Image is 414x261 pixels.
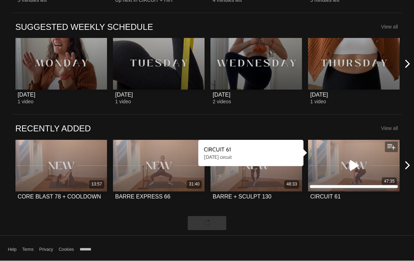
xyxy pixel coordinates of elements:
a: Cookies [59,247,74,253]
a: Privacy [39,247,53,253]
a: MONDAY[DATE]1 video [15,38,107,105]
span: 2 videos [213,99,231,105]
div: [DATE] [310,92,328,98]
div: CORE BLAST 78 + COOLDOWN [18,194,101,200]
span: Show more [195,220,219,227]
span: 1 video [115,99,131,105]
a: BARRE EXPRESS 6631:40BARRE EXPRESS 66 [113,140,205,207]
a: THURSDAY[DATE]1 video [308,38,400,105]
div: 13:57 [92,182,102,188]
div: 31:40 [189,182,200,188]
a: View all [381,24,398,30]
a: RECENTLY ADDED [15,123,91,134]
a: View all [381,126,398,131]
div: BARRE EXPRESS 66 [115,194,170,200]
a: TUESDAY[DATE]1 video [113,38,205,105]
a: BARRE + SCULPT 13048:33BARRE + SCULPT 130 [211,140,302,207]
button: Add to my list [385,142,398,152]
a: Help [8,247,17,253]
div: [DATE] [213,92,230,98]
a: CIRCUIT 6147:35CIRCUIT 61 [308,140,400,207]
div: [DATE] [18,92,35,98]
div: [DATE] [115,92,133,98]
a: CORE BLAST 78 + COOLDOWN13:57CORE BLAST 78 + COOLDOWN [15,140,107,207]
strong: CIRCUIT 61 [204,146,231,153]
a: SUGGESTED WEEKLY SCHEDULE [15,22,153,33]
div: BARRE + SCULPT 130 [213,194,271,200]
div: 48:33 [287,182,297,188]
a: Terms [22,247,34,253]
div: 47:35 [384,179,395,185]
a: WEDNESDAY[DATE]2 videos [211,38,302,105]
div: CIRCUIT 61 [310,194,341,200]
span: 1 video [18,99,33,105]
div: [DATE] circuit [204,154,298,161]
button: Show more [188,216,226,230]
span: 1 video [310,99,326,105]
